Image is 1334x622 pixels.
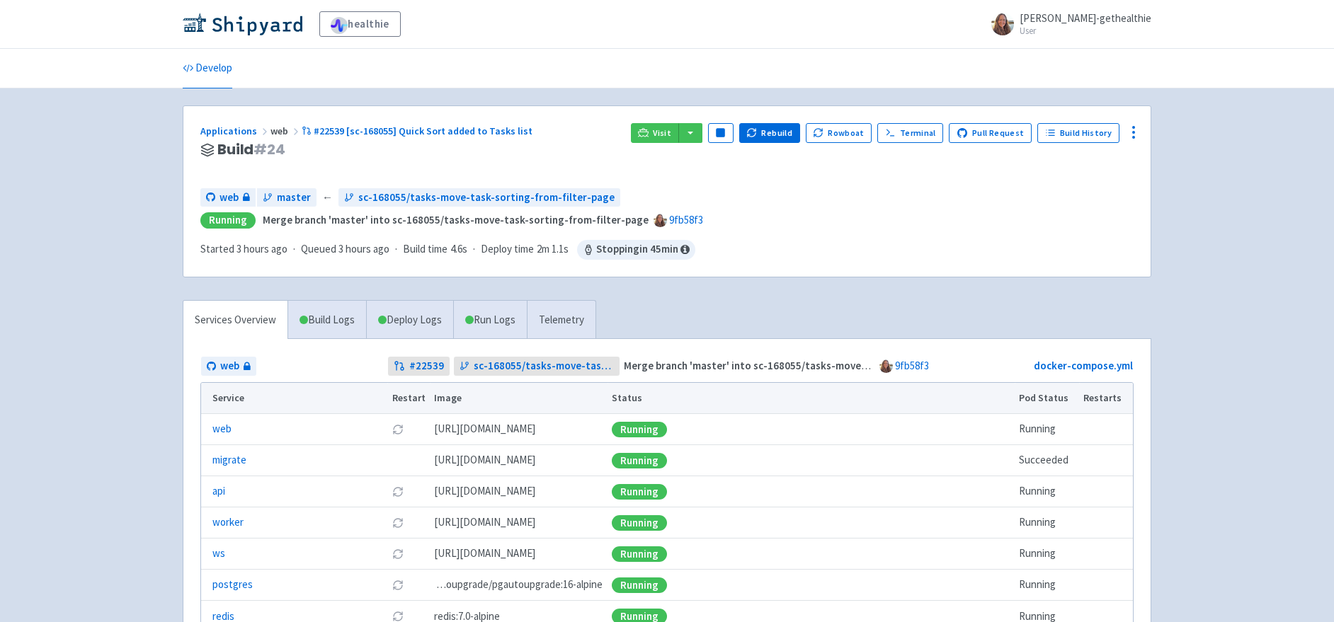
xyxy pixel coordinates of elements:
button: Pause [708,123,734,143]
span: [PERSON_NAME]-gethealthie [1020,11,1151,25]
strong: # 22539 [409,358,444,374]
a: Terminal [877,123,943,143]
a: healthie [319,11,401,37]
span: [DOMAIN_NAME][URL] [434,452,535,468]
span: Queued [301,242,389,255]
th: Restarts [1079,383,1133,414]
a: web [200,188,256,207]
div: Running [612,577,667,593]
td: Succeeded [1015,445,1079,476]
button: Restart pod [392,580,404,591]
button: Restart pod [392,611,404,622]
span: 4.6s [450,241,467,258]
span: [DOMAIN_NAME][URL] [434,421,535,437]
span: [DOMAIN_NAME][URL] [434,514,535,531]
th: Status [608,383,1015,414]
img: Shipyard logo [183,13,302,35]
td: Running [1015,476,1079,507]
time: 3 hours ago [338,242,389,255]
span: Build [217,142,285,158]
a: Deploy Logs [366,301,453,340]
div: Running [612,546,667,562]
a: migrate [212,452,246,468]
span: Stopping in 45 min [577,240,695,260]
a: web [201,357,256,376]
a: Applications [200,125,270,137]
button: Rebuild [739,123,800,143]
span: [DOMAIN_NAME][URL] [434,483,535,500]
a: postgres [212,577,253,593]
span: # 24 [253,139,285,159]
a: Build Logs [288,301,366,340]
span: 2m 1.1s [537,241,569,258]
span: sc-168055/tasks-move-task-sorting-from-filter-page [358,190,615,206]
a: 9fb58f3 [669,213,703,226]
a: 9fb58f3 [895,359,929,372]
span: pgautoupgrade/pgautoupgrade:16-alpine [434,577,603,593]
span: web [270,125,302,137]
button: Restart pod [392,517,404,529]
th: Service [201,383,387,414]
td: Running [1015,539,1079,570]
span: sc-168055/tasks-move-task-sorting-from-filter-page [474,358,615,374]
button: Restart pod [392,548,404,560]
span: master [277,190,311,206]
td: Running [1015,414,1079,445]
a: sc-168055/tasks-move-task-sorting-from-filter-page [338,188,620,207]
a: master [257,188,317,207]
span: web [220,190,239,206]
div: Running [612,422,667,437]
span: ← [322,190,333,206]
span: Started [200,242,287,255]
a: Visit [631,123,679,143]
button: Rowboat [806,123,872,143]
a: #22539 [388,357,450,376]
span: web [220,358,239,374]
button: Restart pod [392,486,404,497]
a: Telemetry [527,301,595,340]
div: Running [612,515,667,531]
a: #22539 [sc-168055] Quick Sort added to Tasks list [302,125,535,137]
div: Running [200,212,256,229]
a: ws [212,546,225,562]
th: Pod Status [1015,383,1079,414]
span: Deploy time [481,241,534,258]
span: Visit [653,127,671,139]
a: Services Overview [183,301,287,340]
div: Running [612,484,667,500]
strong: Merge branch 'master' into sc-168055/tasks-move-task-sorting-from-filter-page [624,359,1010,372]
td: Running [1015,570,1079,601]
span: Build time [403,241,447,258]
th: Restart [387,383,430,414]
th: Image [430,383,608,414]
a: Run Logs [453,301,527,340]
a: Develop [183,49,232,88]
a: docker-compose.yml [1034,359,1133,372]
td: Running [1015,507,1079,539]
a: worker [212,514,244,531]
button: Restart pod [392,424,404,435]
a: [PERSON_NAME]-gethealthie User [983,13,1151,35]
div: · · · [200,240,695,260]
strong: Merge branch 'master' into sc-168055/tasks-move-task-sorting-from-filter-page [263,213,649,226]
a: Build History [1037,123,1119,143]
a: api [212,483,225,500]
span: [DOMAIN_NAME][URL] [434,546,535,562]
div: Running [612,453,667,468]
a: sc-168055/tasks-move-task-sorting-from-filter-page [454,357,620,376]
a: web [212,421,232,437]
a: Pull Request [949,123,1032,143]
time: 3 hours ago [236,242,287,255]
small: User [1020,26,1151,35]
